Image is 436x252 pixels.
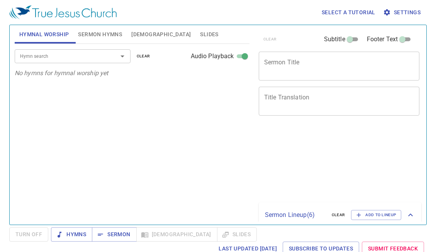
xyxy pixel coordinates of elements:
span: Select a tutorial [322,8,375,17]
span: Hymnal Worship [19,30,69,39]
span: clear [332,212,345,218]
span: Add to Lineup [356,212,396,218]
button: Add to Lineup [351,210,401,220]
span: Subtitle [324,35,345,44]
button: clear [132,52,155,61]
p: Sermon Lineup ( 6 ) [265,210,326,220]
button: Select a tutorial [319,5,378,20]
i: No hymns for hymnal worship yet [15,69,109,77]
span: Hymns [57,230,86,239]
iframe: from-child [256,124,388,199]
span: Footer Text [367,35,398,44]
button: clear [327,210,350,220]
span: Sermon [98,230,130,239]
span: clear [137,53,150,60]
span: Settings [385,8,421,17]
span: Sermon Hymns [78,30,122,39]
img: True Jesus Church [9,5,117,19]
button: Sermon [92,227,136,242]
button: Open [117,51,128,62]
div: Sermon Lineup(6)clearAdd to Lineup [259,202,422,228]
span: Audio Playback [191,52,234,61]
button: Hymns [51,227,92,242]
span: [DEMOGRAPHIC_DATA] [131,30,191,39]
span: Slides [200,30,218,39]
button: Settings [382,5,424,20]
